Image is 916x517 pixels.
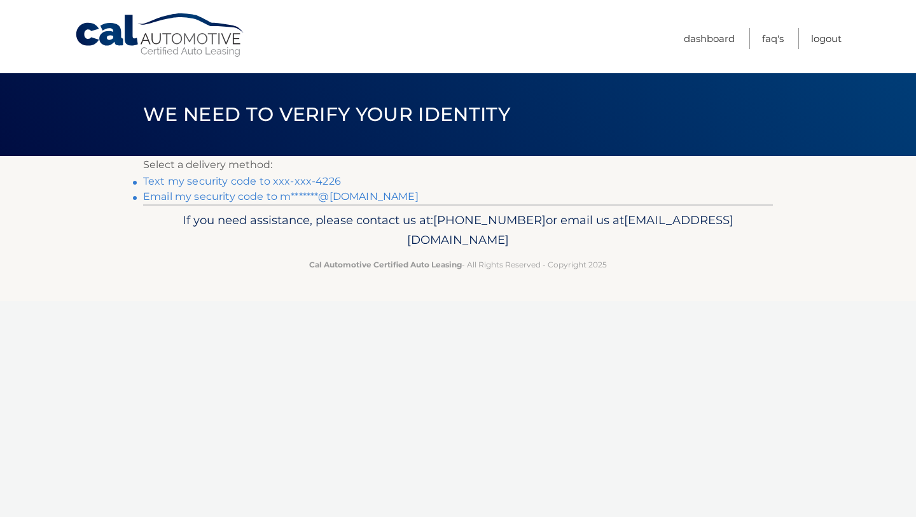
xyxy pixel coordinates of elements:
a: Cal Automotive [74,13,246,58]
p: If you need assistance, please contact us at: or email us at [151,210,765,251]
span: [PHONE_NUMBER] [433,213,546,227]
strong: Cal Automotive Certified Auto Leasing [309,260,462,269]
span: We need to verify your identity [143,103,510,126]
a: FAQ's [762,28,784,49]
a: Logout [811,28,842,49]
a: Email my security code to m*******@[DOMAIN_NAME] [143,190,419,202]
p: Select a delivery method: [143,156,773,174]
p: - All Rights Reserved - Copyright 2025 [151,258,765,271]
a: Text my security code to xxx-xxx-4226 [143,175,341,187]
a: Dashboard [684,28,735,49]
